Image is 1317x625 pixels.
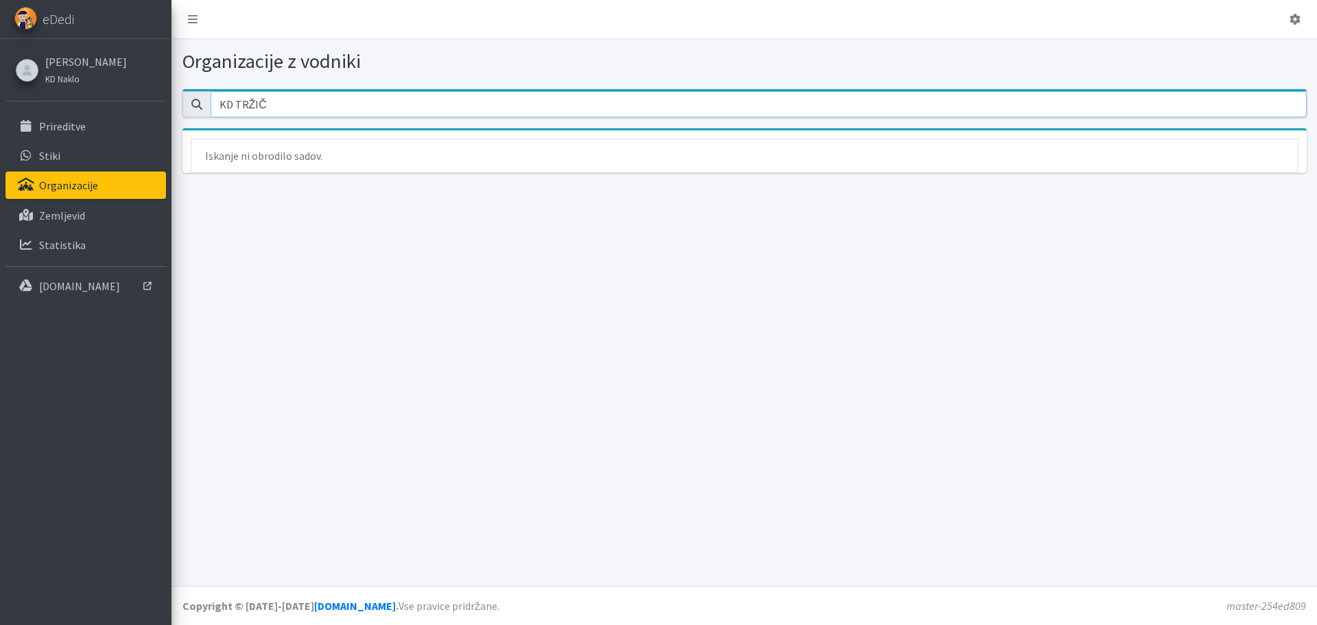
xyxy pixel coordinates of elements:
a: [DOMAIN_NAME] [314,599,396,613]
p: Organizacije [39,178,98,192]
input: Išči [211,91,1307,117]
small: KD Naklo [45,73,80,84]
a: Stiki [5,142,166,169]
a: Prireditve [5,113,166,140]
strong: Copyright © [DATE]-[DATE] . [182,599,399,613]
a: Statistika [5,231,166,259]
span: eDedi [43,9,74,30]
p: [DOMAIN_NAME] [39,279,120,293]
a: Zemljevid [5,202,166,229]
p: Prireditve [39,119,86,133]
span: Iskanje ni obrodilo sadov. [205,149,322,163]
em: master-254ed809 [1226,599,1306,613]
img: eDedi [14,7,37,30]
a: Organizacije [5,172,166,199]
p: Zemljevid [39,209,85,222]
p: Stiki [39,149,60,163]
footer: Vse pravice pridržane. [171,586,1317,625]
a: [DOMAIN_NAME] [5,272,166,300]
p: Statistika [39,238,86,252]
a: KD Naklo [45,70,127,86]
h1: Organizacije z vodniki [182,49,739,73]
a: [PERSON_NAME] [45,54,127,70]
